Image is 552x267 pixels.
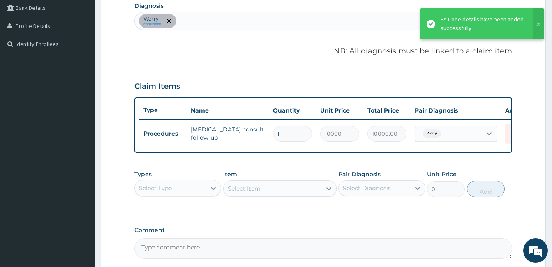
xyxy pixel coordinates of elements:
[139,126,187,141] td: Procedures
[187,121,269,146] td: [MEDICAL_DATA] consult follow-up
[139,184,172,192] div: Select Type
[143,22,162,26] small: confirmed
[15,41,33,62] img: d_794563401_company_1708531726252_794563401
[134,46,512,57] p: NB: All diagnosis must be linked to a claim item
[165,17,173,25] span: remove selection option
[467,181,505,197] button: Add
[143,16,162,22] p: Worry
[441,15,525,32] div: PA Code details have been added successfully
[134,82,180,91] h3: Claim Items
[134,2,164,10] label: Diagnosis
[316,102,363,119] th: Unit Price
[223,170,237,178] label: Item
[269,102,316,119] th: Quantity
[134,227,512,234] label: Comment
[134,171,152,178] label: Types
[48,81,113,164] span: We're online!
[4,179,157,208] textarea: Type your message and hit 'Enter'
[423,129,441,138] span: Worry
[343,184,391,192] div: Select Diagnosis
[338,170,381,178] label: Pair Diagnosis
[427,170,457,178] label: Unit Price
[187,102,269,119] th: Name
[43,46,138,57] div: Chat with us now
[501,102,542,119] th: Actions
[411,102,501,119] th: Pair Diagnosis
[135,4,155,24] div: Minimize live chat window
[139,103,187,118] th: Type
[363,102,411,119] th: Total Price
